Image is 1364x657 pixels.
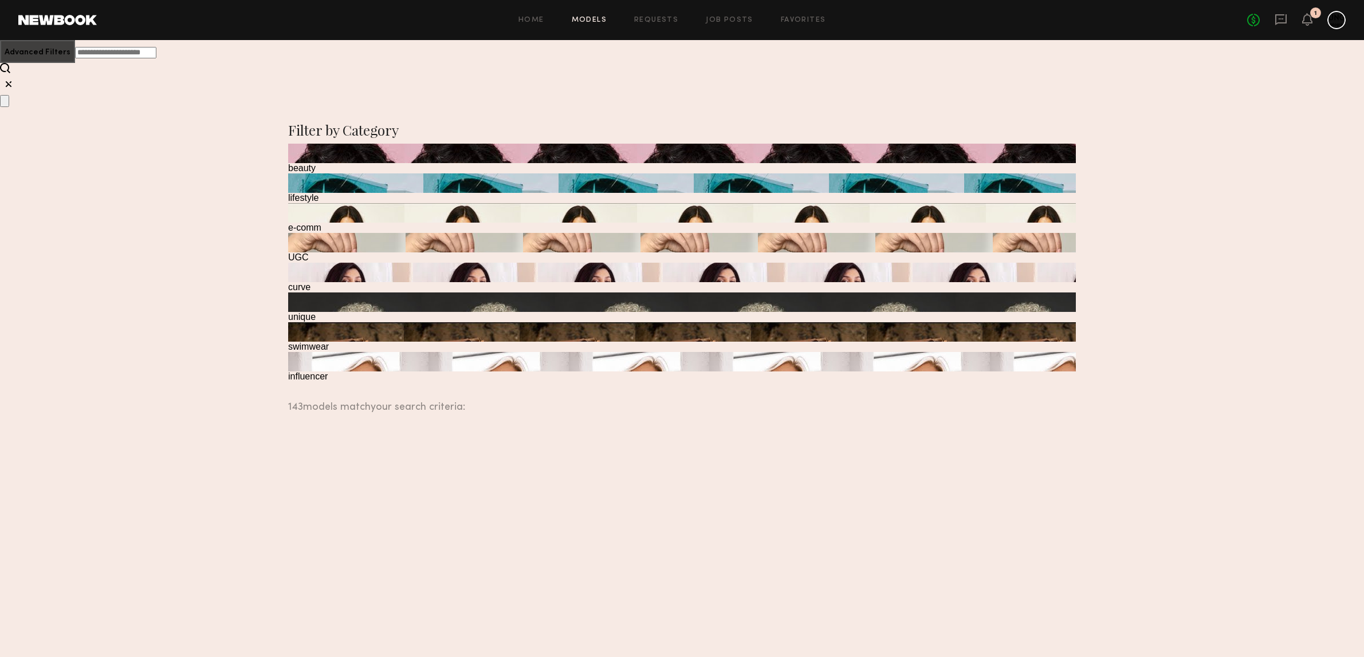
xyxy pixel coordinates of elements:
a: Requests [634,17,678,24]
a: Job Posts [706,17,753,24]
div: curve [288,282,1076,292]
div: Filter by Category [288,121,1076,139]
div: UGC [288,252,1076,263]
a: Favorites [781,17,826,24]
div: lifestyle [288,193,1076,203]
a: Home [518,17,544,24]
div: e-comm [288,223,1076,233]
div: swimwear [288,342,1076,352]
div: 1 [1314,10,1317,17]
div: beauty [288,163,1076,173]
span: Advanced Filters [5,49,70,57]
a: Models [572,17,607,24]
div: 143 models match your search criteria: [288,389,1067,413]
div: unique [288,312,1076,322]
div: influencer [288,371,1076,382]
